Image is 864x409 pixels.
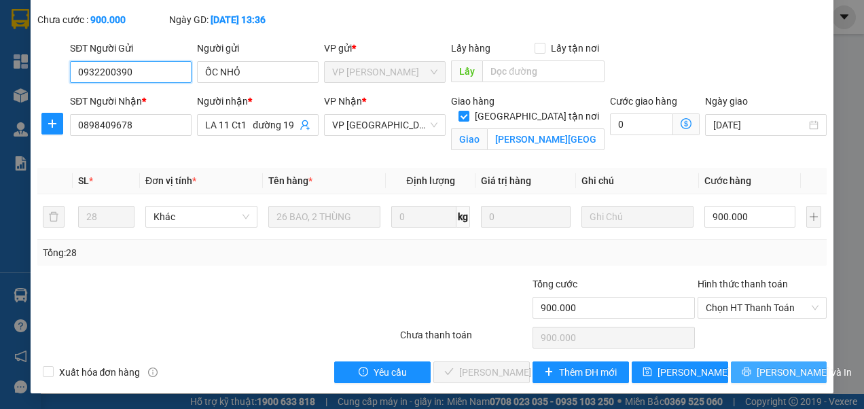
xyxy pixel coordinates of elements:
[456,206,470,228] span: kg
[742,367,751,378] span: printer
[704,175,751,186] span: Cước hàng
[37,12,166,27] div: Chưa cước :
[706,298,818,318] span: Chọn HT Thanh Toán
[610,96,677,107] label: Cước giao hàng
[148,368,158,377] span: info-circle
[451,43,490,54] span: Lấy hàng
[681,118,691,129] span: dollar-circle
[433,361,530,383] button: check[PERSON_NAME] và Giao hàng
[169,12,298,27] div: Ngày GD:
[324,41,446,56] div: VP gửi
[43,245,335,260] div: Tổng: 28
[42,118,62,129] span: plus
[482,60,605,82] input: Dọc đường
[698,279,788,289] label: Hình thức thanh toán
[78,175,89,186] span: SL
[643,367,652,378] span: save
[41,113,63,135] button: plus
[43,206,65,228] button: delete
[533,361,629,383] button: plusThêm ĐH mới
[154,207,249,227] span: Khác
[54,365,146,380] span: Xuất hóa đơn hàng
[713,118,806,132] input: Ngày giao
[481,175,531,186] span: Giá trị hàng
[70,94,192,109] div: SĐT Người Nhận
[576,168,699,194] th: Ghi chú
[197,94,319,109] div: Người nhận
[332,62,437,82] span: VP Phạm Ngũ Lão
[324,96,362,107] span: VP Nhận
[359,367,368,378] span: exclamation-circle
[610,113,673,135] input: Cước giao hàng
[334,361,431,383] button: exclamation-circleYêu cầu
[731,361,827,383] button: printer[PERSON_NAME] và In
[757,365,852,380] span: [PERSON_NAME] và In
[145,175,196,186] span: Đơn vị tính
[487,128,605,150] input: Giao tận nơi
[545,41,605,56] span: Lấy tận nơi
[451,60,482,82] span: Lấy
[481,206,571,228] input: 0
[406,175,454,186] span: Định lượng
[658,365,766,380] span: [PERSON_NAME] thay đổi
[70,41,192,56] div: SĐT Người Gửi
[806,206,822,228] button: plus
[632,361,728,383] button: save[PERSON_NAME] thay đổi
[197,41,319,56] div: Người gửi
[399,327,530,351] div: Chưa thanh toán
[374,365,407,380] span: Yêu cầu
[559,365,617,380] span: Thêm ĐH mới
[268,175,312,186] span: Tên hàng
[300,120,310,130] span: user-add
[211,14,266,25] b: [DATE] 13:36
[332,115,437,135] span: VP Nha Trang
[268,206,380,228] input: VD: Bàn, Ghế
[451,128,487,150] span: Giao
[451,96,494,107] span: Giao hàng
[544,367,554,378] span: plus
[581,206,694,228] input: Ghi Chú
[90,14,126,25] b: 900.000
[705,96,748,107] label: Ngày giao
[469,109,605,124] span: [GEOGRAPHIC_DATA] tận nơi
[533,279,577,289] span: Tổng cước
